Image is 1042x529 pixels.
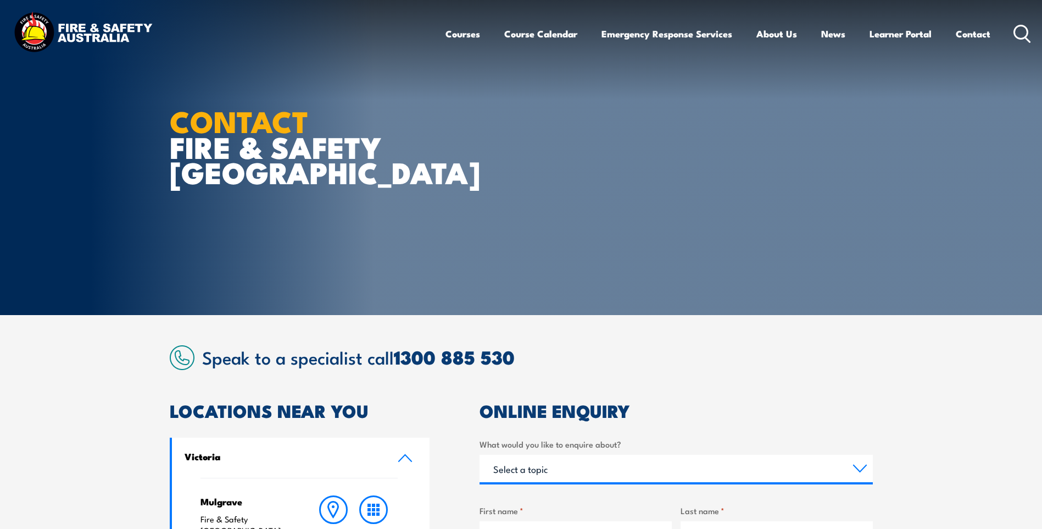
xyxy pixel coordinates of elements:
a: About Us [756,19,797,48]
a: Victoria [172,438,430,478]
a: Learner Portal [870,19,932,48]
a: Contact [956,19,990,48]
strong: CONTACT [170,97,309,143]
a: Course Calendar [504,19,577,48]
h4: Mulgrave [200,495,292,508]
a: Courses [445,19,480,48]
a: 1300 885 530 [394,342,515,371]
h1: FIRE & SAFETY [GEOGRAPHIC_DATA] [170,108,441,185]
label: First name [480,504,672,517]
a: News [821,19,845,48]
h2: ONLINE ENQUIRY [480,403,873,418]
h4: Victoria [185,450,381,462]
a: Emergency Response Services [601,19,732,48]
h2: Speak to a specialist call [202,347,873,367]
h2: LOCATIONS NEAR YOU [170,403,430,418]
label: What would you like to enquire about? [480,438,873,450]
label: Last name [681,504,873,517]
